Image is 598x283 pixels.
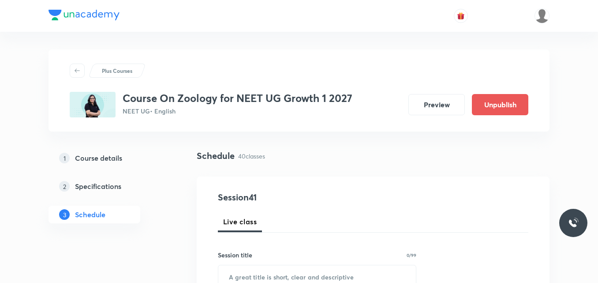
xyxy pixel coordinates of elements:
[49,10,120,23] a: Company Logo
[407,253,416,257] p: 0/99
[568,218,579,228] img: ttu
[75,153,122,163] h5: Course details
[454,9,468,23] button: avatar
[457,12,465,20] img: avatar
[75,209,105,220] h5: Schedule
[223,216,257,227] span: Live class
[59,209,70,220] p: 3
[59,181,70,192] p: 2
[49,10,120,20] img: Company Logo
[534,8,549,23] img: Saniya Tarannum
[49,177,168,195] a: 2Specifications
[102,67,132,75] p: Plus Courses
[408,94,465,115] button: Preview
[218,250,252,260] h6: Session title
[59,153,70,163] p: 1
[123,92,352,105] h3: Course On Zoology for NEET UG Growth 1 2027
[75,181,121,192] h5: Specifications
[238,151,265,161] p: 40 classes
[218,191,379,204] h4: Session 41
[472,94,528,115] button: Unpublish
[123,106,352,116] p: NEET UG • English
[70,92,116,117] img: D243CED1-E507-4D34-8503-61E44FD70653_plus.png
[197,149,235,162] h4: Schedule
[49,149,168,167] a: 1Course details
